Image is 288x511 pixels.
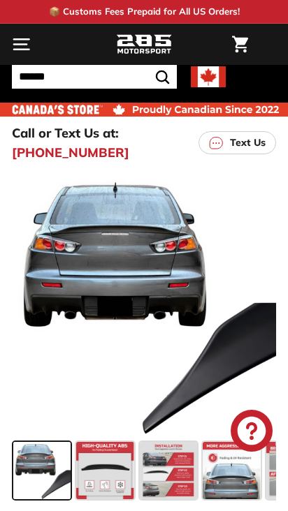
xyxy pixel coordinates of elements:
[230,135,266,150] p: Text Us
[199,131,276,154] a: Text Us
[116,33,172,57] img: Logo_285_Motorsport_areodynamics_components
[12,143,129,162] a: [PHONE_NUMBER]
[12,124,119,142] p: Call or Text Us at:
[12,65,177,89] input: Search
[226,410,277,455] inbox-online-store-chat: Shopify online store chat
[225,24,255,64] a: Cart
[49,5,240,19] p: 📦 Customs Fees Prepaid for All US Orders!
